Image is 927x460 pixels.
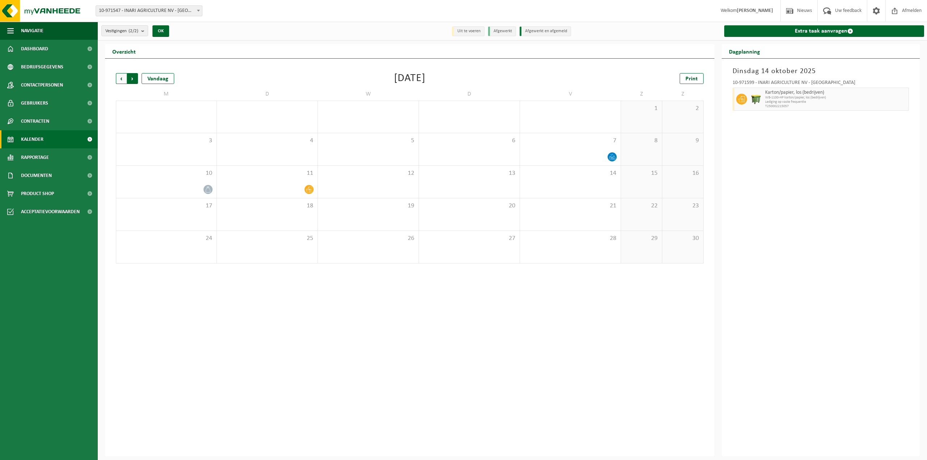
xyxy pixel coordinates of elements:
[625,169,658,177] span: 15
[733,80,909,88] div: 10-971599 - INARI AGRICULTURE NV - [GEOGRAPHIC_DATA]
[722,44,767,58] h2: Dagplanning
[152,25,169,37] button: OK
[666,235,700,242] span: 30
[625,137,658,145] span: 8
[394,73,425,84] div: [DATE]
[21,185,54,203] span: Product Shop
[666,169,700,177] span: 16
[524,235,617,242] span: 28
[96,6,202,16] span: 10-971547 - INARI AGRICULTURE NV - DEINZE
[322,169,415,177] span: 12
[737,8,773,13] strong: [PERSON_NAME]
[21,22,43,40] span: Navigatie
[21,76,63,94] span: Contactpersonen
[21,40,48,58] span: Dashboard
[96,5,202,16] span: 10-971547 - INARI AGRICULTURE NV - DEINZE
[21,112,49,130] span: Contracten
[423,235,516,242] span: 27
[322,202,415,210] span: 19
[524,202,617,210] span: 21
[520,26,571,36] li: Afgewerkt en afgemeld
[724,25,924,37] a: Extra taak aanvragen
[751,94,762,105] img: WB-1100-HPE-GN-50
[680,73,704,84] a: Print
[322,235,415,242] span: 26
[765,104,907,109] span: T250002215057
[662,88,704,101] td: Z
[116,73,127,84] span: Vorige
[322,137,415,145] span: 5
[105,44,143,58] h2: Overzicht
[21,130,43,148] span: Kalender
[120,137,213,145] span: 3
[524,137,617,145] span: 7
[685,76,698,82] span: Print
[733,66,909,77] h3: Dinsdag 14 oktober 2025
[221,202,314,210] span: 18
[21,148,49,166] span: Rapportage
[419,88,520,101] td: D
[120,202,213,210] span: 17
[520,88,621,101] td: V
[221,169,314,177] span: 11
[625,202,658,210] span: 22
[21,94,48,112] span: Gebruikers
[765,96,907,100] span: WB-1100-HP karton/papier, los (bedrijven)
[116,88,217,101] td: M
[127,73,138,84] span: Volgende
[452,26,485,36] li: Uit te voeren
[625,105,658,113] span: 1
[666,202,700,210] span: 23
[120,235,213,242] span: 24
[423,137,516,145] span: 6
[120,169,213,177] span: 10
[488,26,516,36] li: Afgewerkt
[423,202,516,210] span: 20
[765,90,907,96] span: Karton/papier, los (bedrijven)
[221,137,314,145] span: 4
[21,166,52,185] span: Documenten
[21,203,80,221] span: Acceptatievoorwaarden
[621,88,662,101] td: Z
[221,235,314,242] span: 25
[765,100,907,104] span: Lediging op vaste frequentie
[666,105,700,113] span: 2
[318,88,419,101] td: W
[524,169,617,177] span: 14
[217,88,318,101] td: D
[21,58,63,76] span: Bedrijfsgegevens
[423,169,516,177] span: 13
[142,73,174,84] div: Vandaag
[105,26,138,37] span: Vestigingen
[101,25,148,36] button: Vestigingen(2/2)
[625,235,658,242] span: 29
[666,137,700,145] span: 9
[129,29,138,33] count: (2/2)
